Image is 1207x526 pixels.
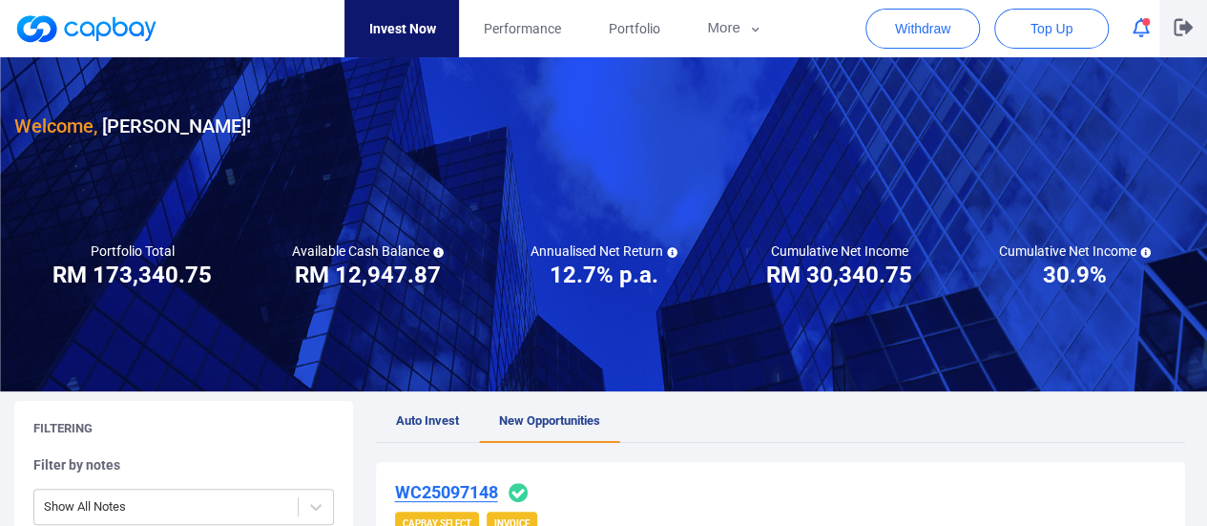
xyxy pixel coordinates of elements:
h3: RM 173,340.75 [52,260,212,290]
h3: 12.7% p.a. [550,260,658,290]
h3: [PERSON_NAME] ! [14,111,251,141]
h5: Portfolio Total [91,242,175,260]
h5: Annualised Net Return [531,242,677,260]
span: Performance [483,18,560,39]
h5: Available Cash Balance [292,242,444,260]
h5: Filtering [33,420,93,437]
span: Welcome, [14,115,97,137]
h5: Cumulative Net Income [999,242,1151,260]
h3: RM 30,340.75 [766,260,912,290]
span: New Opportunities [499,413,600,428]
h5: Filter by notes [33,456,334,473]
h5: Cumulative Net Income [771,242,908,260]
u: WC25097148 [395,482,498,502]
h3: RM 12,947.87 [295,260,441,290]
span: Portfolio [608,18,659,39]
button: Top Up [994,9,1109,49]
h3: 30.9% [1043,260,1107,290]
button: Withdraw [865,9,980,49]
span: Auto Invest [396,413,459,428]
span: Top Up [1030,19,1072,38]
